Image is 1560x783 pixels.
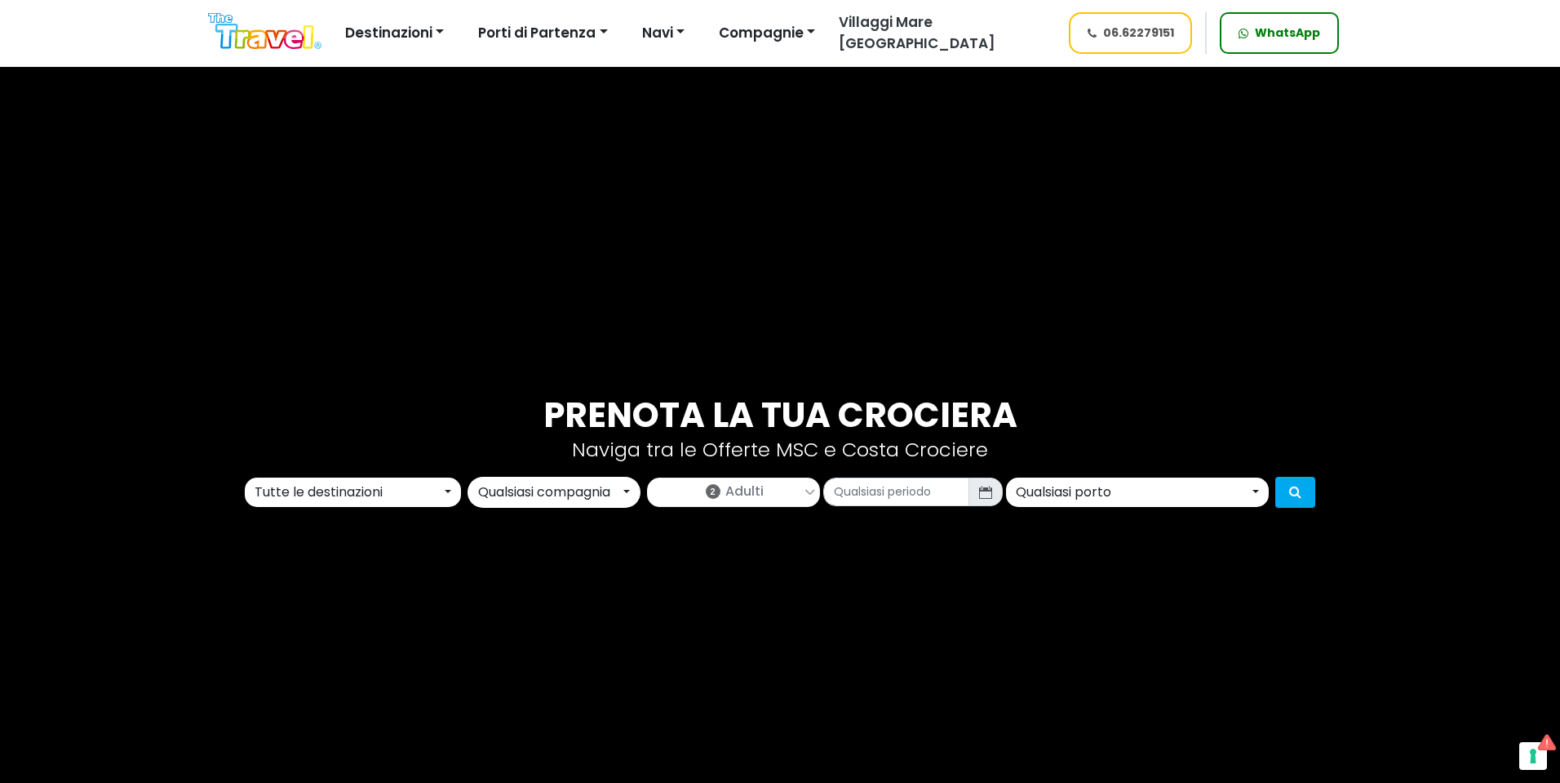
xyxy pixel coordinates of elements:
[708,17,826,50] button: Compagnie
[823,478,969,506] input: Qualsiasi periodo
[208,13,321,50] img: Logo The Travel
[254,436,1306,464] p: Naviga tra le Offerte MSC e Costa Crociere
[254,395,1306,436] h3: Prenota la tua crociera
[632,17,695,50] button: Navi
[245,478,461,507] button: Tutte le destinazioni
[826,12,1053,54] a: Villaggi Mare [GEOGRAPHIC_DATA]
[839,12,995,53] span: Villaggi Mare [GEOGRAPHIC_DATA]
[1069,12,1193,54] a: 06.62279151
[1006,478,1269,507] button: Qualsiasi porto
[706,484,720,499] span: 2
[468,477,640,508] button: Qualsiasi compagnia
[1103,24,1174,42] span: 06.62279151
[1220,12,1339,54] a: WhatsApp
[725,482,764,501] span: Adulti
[648,478,819,501] a: 2Adulti
[478,483,620,502] div: Qualsiasi compagnia
[1016,483,1249,502] div: Qualsiasi porto
[1255,24,1320,42] span: WhatsApp
[335,17,454,50] button: Destinazioni
[255,483,441,502] div: Tutte le destinazioni
[468,17,618,50] button: Porti di Partenza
